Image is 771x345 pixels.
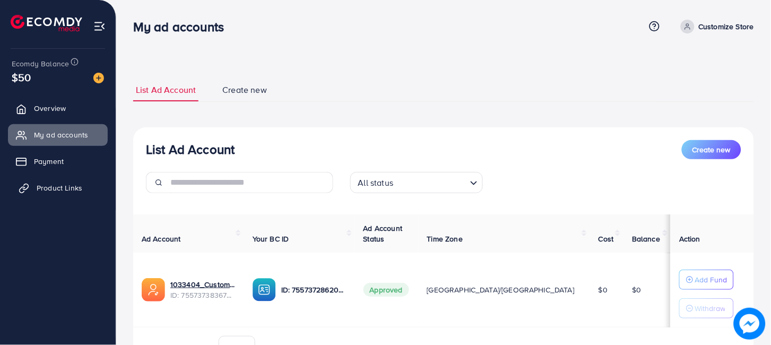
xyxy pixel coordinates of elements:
span: Cost [599,234,614,244]
img: ic-ba-acc.ded83a64.svg [253,278,276,301]
span: Create new [692,144,731,155]
span: List Ad Account [136,84,196,96]
a: Overview [8,98,108,119]
img: image [93,73,104,83]
span: Time Zone [427,234,463,244]
img: image [734,308,766,340]
span: Approved [363,283,409,297]
span: $0 [632,284,641,295]
a: Customize Store [677,20,754,33]
h3: List Ad Account [146,142,235,157]
span: ID: 7557373836732203024 [170,290,236,300]
span: Overview [34,103,66,114]
span: Payment [34,156,64,167]
span: All status [356,175,396,191]
p: Customize Store [699,20,754,33]
span: Ad Account [142,234,181,244]
img: logo [11,15,82,31]
a: Payment [8,151,108,172]
h3: My ad accounts [133,19,232,34]
span: Product Links [37,183,82,193]
p: Add Fund [695,273,727,286]
span: [GEOGRAPHIC_DATA]/[GEOGRAPHIC_DATA] [427,284,575,295]
span: $0 [599,284,608,295]
span: Balance [632,234,660,244]
input: Search for option [396,173,465,191]
a: Product Links [8,177,108,199]
button: Add Fund [679,270,734,290]
p: Withdraw [695,302,725,315]
span: $50 [12,70,31,85]
span: Create new [222,84,267,96]
span: Your BC ID [253,234,289,244]
button: Create new [682,140,741,159]
img: ic-ads-acc.e4c84228.svg [142,278,165,301]
span: Action [679,234,700,244]
a: 1033404_Customize Store_1759588237532 [170,279,236,290]
span: My ad accounts [34,130,88,140]
img: menu [93,20,106,32]
div: Search for option [350,172,483,193]
div: <span class='underline'>1033404_Customize Store_1759588237532</span></br>7557373836732203024 [170,279,236,301]
button: Withdraw [679,298,734,318]
span: Ecomdy Balance [12,58,69,69]
a: My ad accounts [8,124,108,145]
span: Ad Account Status [363,223,403,244]
p: ID: 7557372862089216008 [281,283,346,296]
